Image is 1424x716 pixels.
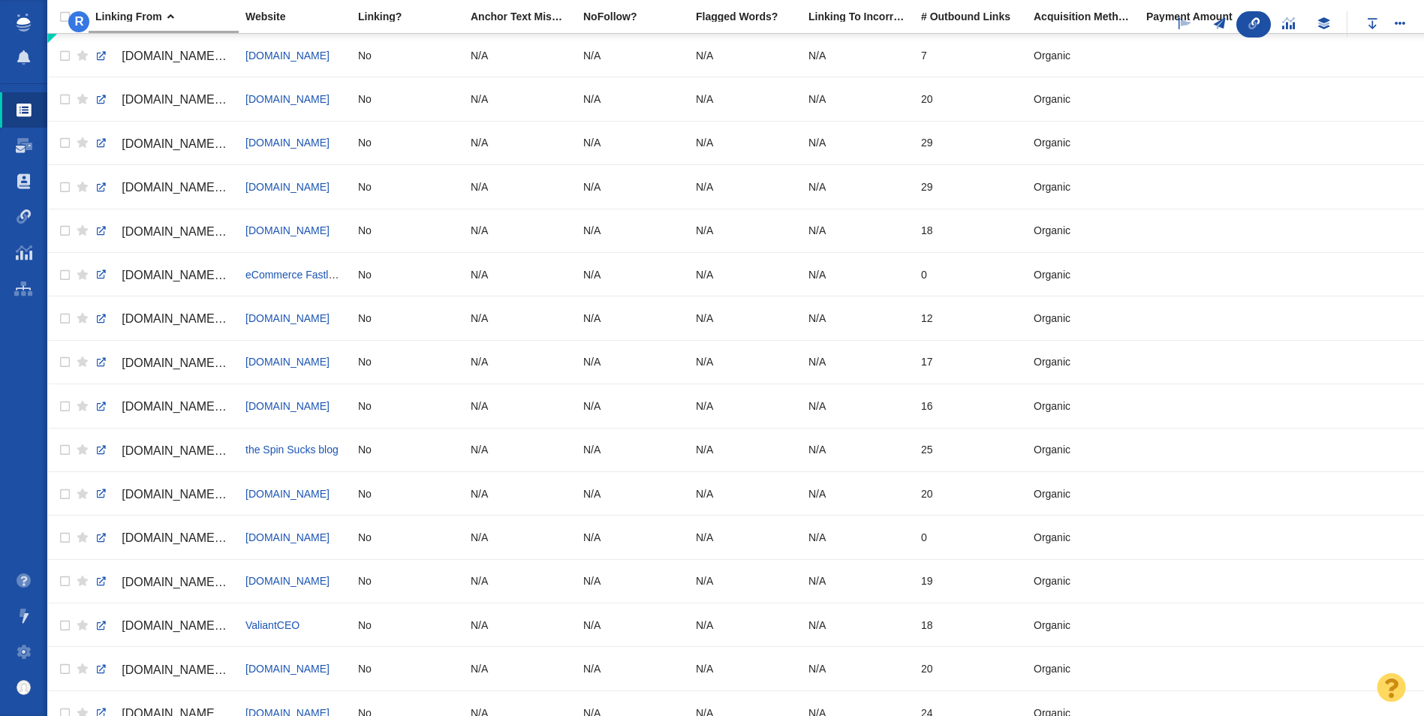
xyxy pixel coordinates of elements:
[1034,311,1070,325] span: Organic
[921,521,1020,553] div: 0
[245,137,330,149] a: [DOMAIN_NAME]
[95,482,232,507] a: [DOMAIN_NAME][URL]
[1034,136,1070,149] span: Organic
[808,565,908,597] div: N/A
[245,488,330,500] span: [DOMAIN_NAME]
[921,609,1020,641] div: 18
[17,680,32,695] img: default_avatar.png
[696,258,795,290] div: N/A
[471,565,570,597] div: N/A
[245,93,330,105] a: [DOMAIN_NAME]
[1034,443,1070,456] span: Organic
[95,175,232,200] a: [DOMAIN_NAME][URL]
[921,215,1020,247] div: 18
[808,83,908,115] div: N/A
[583,39,682,71] div: N/A
[358,346,457,378] div: No
[245,269,346,281] a: eCommerce Fastlane
[68,11,89,32] h4: Ready Set Gift - Content Links
[921,434,1020,466] div: 25
[696,83,795,115] div: N/A
[245,575,330,587] span: [DOMAIN_NAME]
[696,127,795,159] div: N/A
[471,609,570,641] div: N/A
[358,258,457,290] div: No
[471,477,570,510] div: N/A
[122,269,248,281] span: [DOMAIN_NAME][URL]
[583,258,682,290] div: N/A
[921,11,1032,22] div: # Outbound Links
[921,302,1020,334] div: 12
[122,93,248,106] span: [DOMAIN_NAME][URL]
[1034,49,1070,62] span: Organic
[245,444,339,456] a: the Spin Sucks blog
[95,219,232,245] a: [DOMAIN_NAME][URL]
[696,390,795,422] div: N/A
[358,302,457,334] div: No
[122,576,248,588] span: [DOMAIN_NAME][URL]
[471,346,570,378] div: N/A
[358,215,457,247] div: No
[808,609,908,641] div: N/A
[583,346,682,378] div: N/A
[583,302,682,334] div: N/A
[95,394,232,420] a: [DOMAIN_NAME][URL]
[583,609,682,641] div: N/A
[471,39,570,71] div: N/A
[358,521,457,553] div: No
[95,438,232,464] a: [DOMAIN_NAME][URL]
[122,488,248,501] span: [DOMAIN_NAME][URL]
[1034,399,1070,413] span: Organic
[696,609,795,641] div: N/A
[95,11,244,24] a: Linking From
[921,127,1020,159] div: 29
[471,83,570,115] div: N/A
[921,39,1020,71] div: 7
[921,258,1020,290] div: 0
[245,619,300,631] a: ValiantCEO
[696,11,807,22] div: Flagged Words?
[358,390,457,422] div: No
[245,312,330,324] span: [DOMAIN_NAME]
[95,87,232,113] a: [DOMAIN_NAME][URL]
[1034,355,1070,369] span: Organic
[245,181,330,193] span: [DOMAIN_NAME]
[95,263,232,288] a: [DOMAIN_NAME][URL]
[808,652,908,684] div: N/A
[95,350,232,376] a: [DOMAIN_NAME][URL]
[921,652,1020,684] div: 20
[471,652,570,684] div: N/A
[1034,11,1145,24] a: Acquisition Method
[245,11,357,22] div: Website
[245,531,330,543] a: [DOMAIN_NAME]
[583,83,682,115] div: N/A
[95,306,232,332] a: [DOMAIN_NAME][URL]
[358,127,457,159] div: No
[471,390,570,422] div: N/A
[122,663,248,676] span: [DOMAIN_NAME][URL]
[696,39,795,71] div: N/A
[122,619,248,632] span: [DOMAIN_NAME][URL]
[1034,487,1070,501] span: Organic
[122,137,248,150] span: [DOMAIN_NAME][URL]
[245,50,330,62] span: [DOMAIN_NAME]
[358,434,457,466] div: No
[471,521,570,553] div: N/A
[583,434,682,466] div: N/A
[583,170,682,203] div: N/A
[95,11,244,22] div: Linking From
[583,127,682,159] div: N/A
[122,356,248,369] span: [DOMAIN_NAME][URL]
[122,312,248,325] span: [DOMAIN_NAME][URL]
[808,39,908,71] div: N/A
[583,652,682,684] div: N/A
[808,127,908,159] div: N/A
[1034,180,1070,194] span: Organic
[245,663,330,675] span: [DOMAIN_NAME]
[921,83,1020,115] div: 20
